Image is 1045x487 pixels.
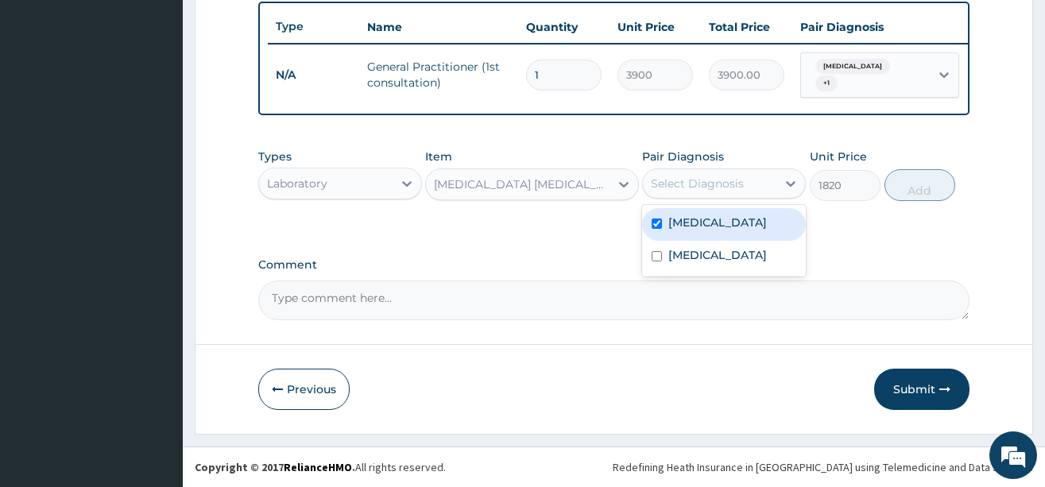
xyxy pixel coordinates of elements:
button: Submit [874,369,970,410]
button: Add [884,169,956,201]
th: Name [359,11,518,43]
td: General Practitioner (1st consultation) [359,51,518,99]
span: + 1 [815,75,838,91]
span: [MEDICAL_DATA] [815,59,890,75]
th: Type [268,12,359,41]
a: RelianceHMO [284,460,352,474]
label: [MEDICAL_DATA] [668,215,767,230]
th: Pair Diagnosis [792,11,967,43]
div: Chat with us now [83,89,267,110]
th: Total Price [701,11,792,43]
th: Quantity [518,11,610,43]
div: [MEDICAL_DATA] [MEDICAL_DATA] (MP) [434,176,611,192]
label: Unit Price [810,149,867,164]
label: [MEDICAL_DATA] [668,247,767,263]
footer: All rights reserved. [183,446,1045,487]
label: Item [425,149,452,164]
div: Minimize live chat window [261,8,299,46]
th: Unit Price [610,11,701,43]
div: Redefining Heath Insurance in [GEOGRAPHIC_DATA] using Telemedicine and Data Science! [613,459,1033,475]
button: Previous [258,369,350,410]
label: Pair Diagnosis [642,149,724,164]
label: Types [258,150,292,164]
div: Select Diagnosis [651,176,744,191]
span: We're online! [92,144,219,304]
img: d_794563401_company_1708531726252_794563401 [29,79,64,119]
div: Laboratory [267,176,327,191]
td: N/A [268,60,359,90]
label: Comment [258,258,970,272]
textarea: Type your message and hit 'Enter' [8,321,303,377]
strong: Copyright © 2017 . [195,460,355,474]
